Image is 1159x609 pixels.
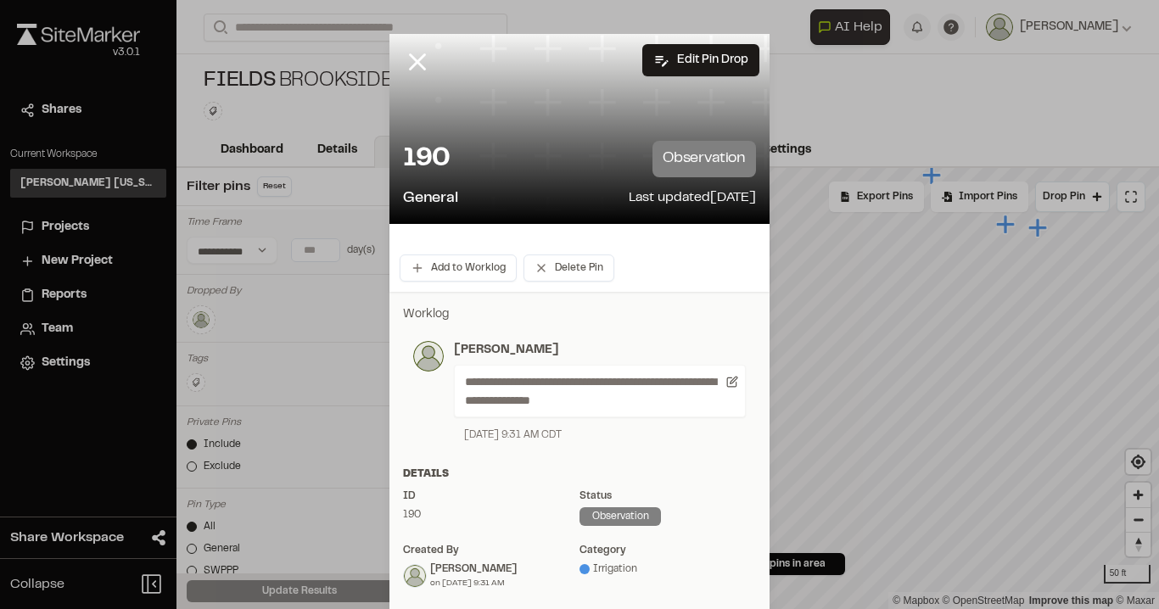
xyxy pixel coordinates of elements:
[403,305,756,324] p: Worklog
[652,141,756,177] p: observation
[403,507,579,522] div: 190
[579,562,756,577] div: Irrigation
[404,565,426,587] img: Samantha Steinkirchner
[629,187,756,210] p: Last updated [DATE]
[579,507,661,526] div: observation
[524,254,614,282] button: Delete Pin
[464,427,562,443] div: [DATE] 9:31 AM CDT
[430,577,517,589] div: on [DATE] 9:31 AM
[413,341,444,372] img: photo
[403,543,579,558] div: Created by
[454,341,746,360] p: [PERSON_NAME]
[579,543,756,558] div: category
[403,489,579,504] div: ID
[579,489,756,504] div: Status
[403,187,458,210] p: General
[403,142,451,176] p: 190
[430,562,517,577] div: [PERSON_NAME]
[403,467,756,482] div: Details
[400,254,517,282] button: Add to Worklog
